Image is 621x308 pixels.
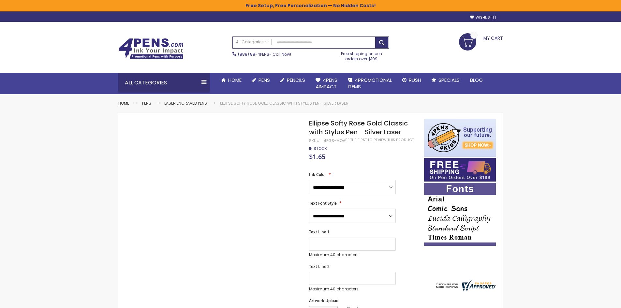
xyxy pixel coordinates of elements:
[309,152,325,161] span: $1.65
[334,49,389,62] div: Free shipping on pen orders over $199
[434,280,496,291] img: 4pens.com widget logo
[118,73,210,93] div: All Categories
[287,77,305,83] span: Pencils
[309,298,338,303] span: Artwork Upload
[309,119,408,137] span: Ellipse Softy Rose Gold Classic with Stylus Pen - Silver Laser
[233,37,272,48] a: All Categories
[424,158,496,182] img: Free shipping on orders over $199
[438,77,460,83] span: Specials
[434,286,496,292] a: 4pens.com certificate URL
[470,77,483,83] span: Blog
[310,73,343,94] a: 4Pens4impact
[259,77,270,83] span: Pens
[118,100,129,106] a: Home
[238,51,291,57] span: - Call Now!
[409,77,421,83] span: Rush
[309,138,321,143] strong: SKU
[216,73,247,87] a: Home
[220,101,348,106] li: Ellipse Softy Rose Gold Classic with Stylus Pen - Silver Laser
[236,39,269,45] span: All Categories
[424,183,496,246] img: font-personalization-examples
[309,146,327,151] span: In stock
[228,77,242,83] span: Home
[309,252,396,257] p: Maximum 40 characters
[465,73,488,87] a: Blog
[309,172,326,177] span: Ink Color
[316,77,337,90] span: 4Pens 4impact
[309,229,330,235] span: Text Line 1
[309,146,327,151] div: Availability
[164,100,207,106] a: Laser Engraved Pens
[309,264,330,269] span: Text Line 2
[470,15,496,20] a: Wishlist
[424,119,496,157] img: 4pens 4 kids
[397,73,426,87] a: Rush
[118,38,184,59] img: 4Pens Custom Pens and Promotional Products
[247,73,275,87] a: Pens
[348,77,392,90] span: 4PROMOTIONAL ITEMS
[309,286,396,292] p: Maximum 40 characters
[142,100,151,106] a: Pens
[238,51,269,57] a: (888) 88-4PENS
[426,73,465,87] a: Specials
[345,138,414,142] a: Be the first to review this product
[343,73,397,94] a: 4PROMOTIONALITEMS
[275,73,310,87] a: Pencils
[309,200,337,206] span: Text Font Style
[324,138,345,143] div: 4PGS-MOV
